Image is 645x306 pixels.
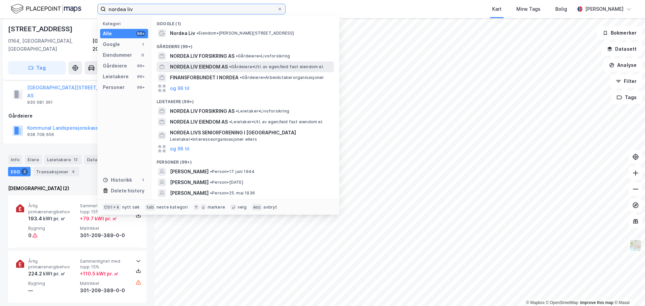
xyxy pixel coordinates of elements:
[140,52,145,58] div: 0
[170,107,234,115] span: NORDEA LIV FORSIKRING AS
[229,119,231,124] span: •
[597,26,642,40] button: Bokmerker
[170,137,257,142] span: Leietaker • Interesseorganisasjoner ellers
[103,83,125,91] div: Personer
[103,62,127,70] div: Gårdeiere
[210,180,212,185] span: •
[170,63,228,71] span: NORDEA LIV EIENDOM AS
[170,29,195,37] span: Nordea Liv
[555,5,567,13] div: Bolig
[229,119,323,125] span: Leietaker • Utl. av egen/leid fast eiendom el.
[27,100,53,105] div: 930 081 361
[8,155,22,164] div: Info
[27,132,54,137] div: 938 708 606
[236,53,238,58] span: •
[170,168,209,176] span: [PERSON_NAME]
[151,154,339,166] div: Personer (99+)
[546,300,578,305] a: OpenStreetMap
[252,204,262,211] div: esc
[170,189,209,197] span: [PERSON_NAME]
[111,187,144,195] div: Delete history
[240,75,242,80] span: •
[197,31,199,36] span: •
[122,205,140,210] div: nytt søk
[145,204,155,211] div: tab
[80,270,119,278] div: + 110.5 kWt pr. ㎡
[80,287,129,295] div: 301-209-389-0-0
[140,42,145,47] div: 1
[28,231,32,239] div: 0
[103,21,148,26] div: Kategori
[585,5,623,13] div: [PERSON_NAME]
[238,205,247,210] div: velg
[170,84,189,92] button: og 96 til
[28,270,65,278] div: 224.2
[33,167,79,176] div: Transaksjoner
[229,64,324,70] span: Gårdeiere • Utl. av egen/leid fast eiendom el.
[611,91,642,104] button: Tags
[170,129,331,137] span: NORDEA LIVS SENIORFORENING I [GEOGRAPHIC_DATA]
[197,31,294,36] span: Eiendom • [PERSON_NAME][STREET_ADDRESS]
[8,167,31,176] div: ESG
[170,52,234,60] span: NORDEA LIV FORSIKRING AS
[236,108,238,114] span: •
[210,169,255,174] span: Person • 17. juni 1944
[103,51,132,59] div: Eiendommer
[611,274,645,306] iframe: Chat Widget
[136,85,145,90] div: 99+
[84,155,118,164] div: Datasett
[42,270,65,278] div: kWt pr. ㎡
[170,145,189,153] button: og 96 til
[610,75,642,88] button: Filter
[210,180,243,185] span: Person • [DATE]
[80,280,129,286] span: Matrikkel
[92,37,146,53] div: [GEOGRAPHIC_DATA], 209/389
[80,225,129,231] span: Matrikkel
[44,155,82,164] div: Leietakere
[229,64,231,69] span: •
[70,168,77,175] div: 4
[80,215,117,223] div: + 79.7 kWt pr. ㎡
[8,112,146,120] div: Gårdeiere
[170,118,228,126] span: NORDEA LIV EIENDOM AS
[80,231,129,239] div: 301-209-389-0-0
[28,225,77,231] span: Bygning
[28,287,77,295] div: —
[11,3,81,15] img: logo.f888ab2527a4732fd821a326f86c7f29.svg
[629,239,642,252] img: Z
[580,300,613,305] a: Improve this map
[170,178,209,186] span: [PERSON_NAME]
[72,156,79,163] div: 12
[28,203,77,215] span: Årlig primærenergibehov
[603,58,642,72] button: Analyse
[210,190,255,196] span: Person • 25. mai 1936
[516,5,541,13] div: Mine Tags
[106,4,277,14] input: Søk på adresse, matrikkel, gårdeiere, leietakere eller personer
[28,258,77,270] span: Årlig primærenergibehov
[103,30,112,38] div: Alle
[28,215,65,223] div: 193.4
[25,155,42,164] div: Eiere
[263,205,277,210] div: avbryt
[170,74,239,82] span: FINANSFORBUNDET I NORDEA
[136,74,145,79] div: 99+
[8,37,92,53] div: 0164, [GEOGRAPHIC_DATA], [GEOGRAPHIC_DATA]
[28,280,77,286] span: Bygning
[136,31,145,36] div: 99+
[492,5,502,13] div: Kart
[103,73,129,81] div: Leietakere
[151,16,339,28] div: Google (1)
[103,204,121,211] div: Ctrl + k
[236,108,289,114] span: Leietaker • Livsforsikring
[21,168,28,175] div: 2
[8,61,66,75] button: Tag
[103,176,132,184] div: Historikk
[136,63,145,69] div: 99+
[8,24,74,34] div: [STREET_ADDRESS]
[151,94,339,106] div: Leietakere (99+)
[526,300,545,305] a: Mapbox
[210,169,212,174] span: •
[601,42,642,56] button: Datasett
[240,75,324,80] span: Gårdeiere • Arbeidstakerorganisasjoner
